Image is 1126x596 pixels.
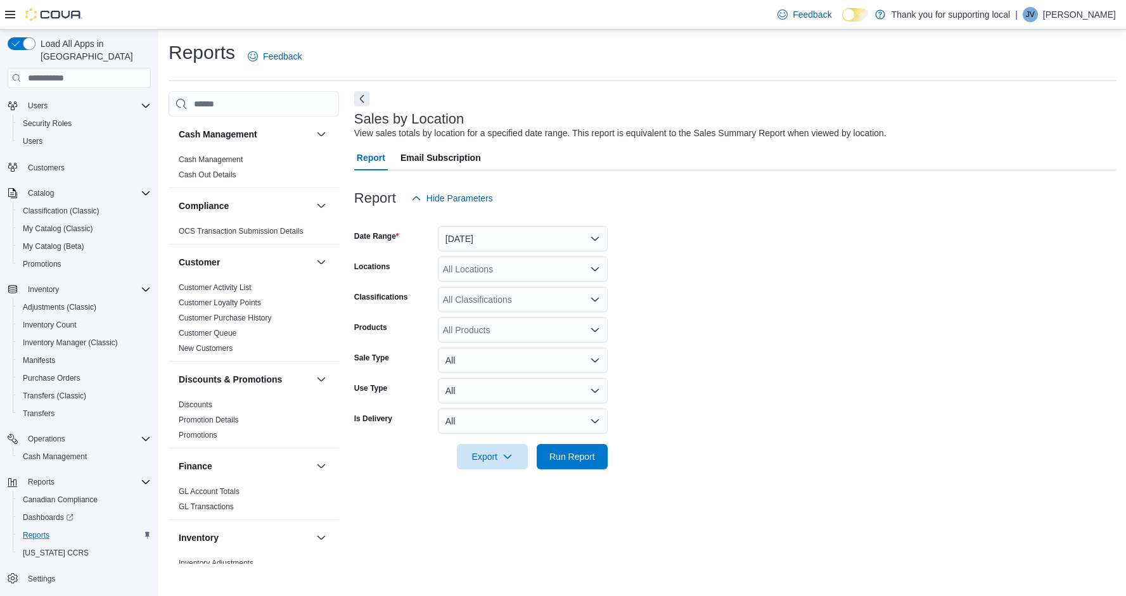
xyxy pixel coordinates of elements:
button: Canadian Compliance [13,491,156,509]
div: Joshua Vera [1023,7,1038,22]
a: Settings [23,571,60,586]
button: Reports [3,473,156,491]
button: Catalog [23,186,59,201]
a: OCS Transaction Submission Details [179,227,304,236]
span: Feedback [793,8,831,21]
span: Transfers (Classic) [18,388,151,403]
button: [US_STATE] CCRS [13,544,156,562]
a: Cash Out Details [179,170,236,179]
span: Customers [23,159,151,175]
a: Promotions [18,257,67,272]
span: Classification (Classic) [23,206,99,216]
label: Date Range [354,231,399,241]
span: Inventory Manager (Classic) [18,335,151,350]
a: [US_STATE] CCRS [18,545,94,561]
a: My Catalog (Beta) [18,239,89,254]
span: Inventory Count [23,320,77,330]
button: Export [457,444,528,469]
p: | [1015,7,1018,22]
button: Hide Parameters [406,186,498,211]
span: Operations [23,431,151,447]
span: Classification (Classic) [18,203,151,219]
button: All [438,409,608,434]
span: Dashboards [18,510,151,525]
h3: Compliance [179,200,229,212]
a: Users [18,134,48,149]
h3: Finance [179,460,212,472]
span: Cash Management [23,452,87,462]
div: View sales totals by location for a specified date range. This report is equivalent to the Sales ... [354,127,886,140]
button: Transfers [13,405,156,422]
a: Purchase Orders [18,371,86,386]
a: Feedback [772,2,836,27]
span: Email Subscription [400,145,481,170]
span: Users [18,134,151,149]
div: Finance [169,484,339,519]
span: Dashboards [23,512,74,523]
span: Feedback [263,50,302,63]
span: Catalog [23,186,151,201]
span: Run Report [549,450,595,463]
a: Dashboards [18,510,79,525]
a: Customer Purchase History [179,314,272,322]
span: [US_STATE] CCRS [23,548,89,558]
a: Manifests [18,353,60,368]
span: Settings [28,574,55,584]
button: Cash Management [13,448,156,466]
button: Inventory Count [13,316,156,334]
a: Transfers [18,406,60,421]
span: Promotions [18,257,151,272]
a: GL Transactions [179,502,234,511]
a: Cash Management [179,155,243,164]
button: Compliance [314,198,329,213]
h3: Discounts & Promotions [179,373,282,386]
a: Dashboards [13,509,156,526]
button: Discounts & Promotions [314,372,329,387]
button: Operations [3,430,156,448]
label: Locations [354,262,390,272]
div: Cash Management [169,152,339,187]
input: Dark Mode [842,8,869,22]
button: All [438,378,608,403]
button: Inventory [3,281,156,298]
button: Cash Management [314,127,329,142]
button: My Catalog (Beta) [13,238,156,255]
span: Canadian Compliance [23,495,98,505]
p: Thank you for supporting local [892,7,1011,22]
a: Adjustments (Classic) [18,300,101,315]
button: Adjustments (Classic) [13,298,156,316]
h1: Reports [169,40,235,65]
span: Inventory Count [18,317,151,333]
button: Finance [314,459,329,474]
span: Adjustments (Classic) [18,300,151,315]
button: Customer [314,255,329,270]
a: Customer Loyalty Points [179,298,261,307]
a: Canadian Compliance [18,492,103,507]
span: Operations [28,434,65,444]
span: Manifests [23,355,55,365]
button: Classification (Classic) [13,202,156,220]
span: Transfers (Classic) [23,391,86,401]
span: Reports [18,528,151,543]
span: My Catalog (Classic) [18,221,151,236]
span: Inventory [23,282,151,297]
button: Reports [23,474,60,490]
a: Promotions [179,431,217,440]
span: Customers [28,163,65,173]
p: [PERSON_NAME] [1043,7,1116,22]
h3: Sales by Location [354,111,464,127]
h3: Customer [179,256,220,269]
div: Discounts & Promotions [169,397,339,448]
label: Is Delivery [354,414,392,424]
span: Report [357,145,385,170]
h3: Report [354,191,396,206]
button: My Catalog (Classic) [13,220,156,238]
span: My Catalog (Beta) [23,241,84,251]
span: Users [23,98,151,113]
span: Catalog [28,188,54,198]
button: Operations [23,431,70,447]
a: Promotion Details [179,415,239,424]
button: Discounts & Promotions [179,373,311,386]
span: Users [23,136,42,146]
a: GL Account Totals [179,487,240,496]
